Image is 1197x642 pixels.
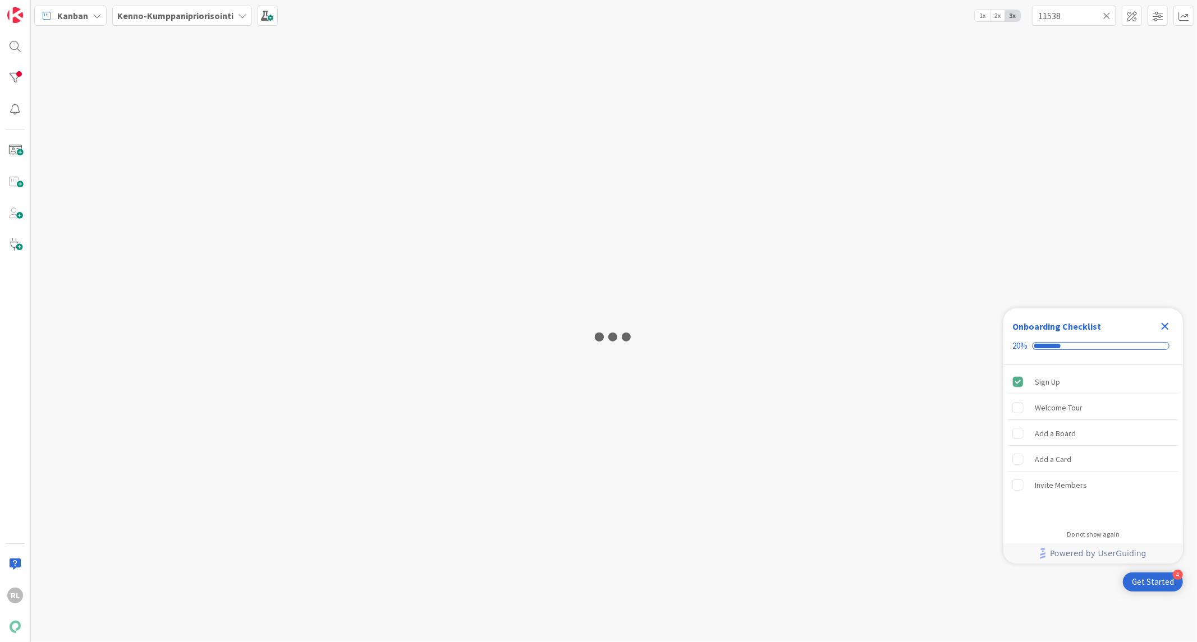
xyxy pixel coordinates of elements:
div: Get Started [1132,576,1174,588]
span: 1x [975,10,990,21]
div: Add a Card is incomplete. [1008,447,1178,472]
div: Invite Members [1035,478,1087,492]
b: Kenno-Kumppanipriorisointi [117,10,233,21]
a: Powered by UserGuiding [1009,543,1177,564]
img: avatar [7,619,23,635]
span: Powered by UserGuiding [1050,547,1146,560]
div: Welcome Tour is incomplete. [1008,395,1178,420]
img: Visit kanbanzone.com [7,7,23,23]
span: 2x [990,10,1005,21]
div: Onboarding Checklist [1012,320,1101,333]
div: Add a Board [1035,427,1076,440]
div: Add a Board is incomplete. [1008,421,1178,446]
div: RL [7,588,23,603]
div: Checklist progress: 20% [1012,341,1174,351]
div: Sign Up [1035,375,1060,389]
div: Welcome Tour [1035,401,1083,414]
div: Footer [1003,543,1183,564]
div: Invite Members is incomplete. [1008,473,1178,497]
span: 3x [1005,10,1020,21]
div: Open Get Started checklist, remaining modules: 4 [1123,572,1183,592]
div: Close Checklist [1156,317,1174,335]
input: Quick Filter... [1032,6,1116,26]
div: Sign Up is complete. [1008,370,1178,394]
div: Do not show again [1067,530,1120,539]
div: Checklist Container [1003,308,1183,564]
div: Checklist items [1003,365,1183,523]
span: Kanban [57,9,88,22]
div: 20% [1012,341,1028,351]
div: 4 [1173,570,1183,580]
div: Add a Card [1035,452,1071,466]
